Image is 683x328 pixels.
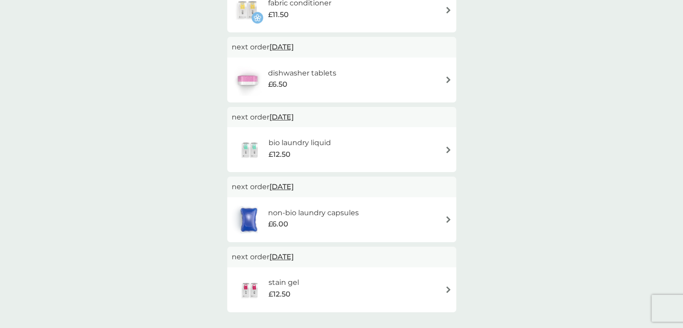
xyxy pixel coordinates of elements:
span: £12.50 [269,288,291,300]
span: [DATE] [269,108,294,126]
span: £6.50 [268,79,287,90]
span: £6.00 [268,218,288,230]
img: dishwasher tablets [232,64,263,96]
span: [DATE] [269,248,294,266]
p: next order [232,41,452,53]
p: next order [232,111,452,123]
img: stain gel [232,274,269,306]
img: non-bio laundry capsules [232,204,266,235]
img: arrow right [445,76,452,83]
span: £11.50 [268,9,289,21]
span: £12.50 [269,149,291,160]
img: arrow right [445,146,452,153]
h6: non-bio laundry capsules [268,207,359,219]
p: next order [232,251,452,263]
h6: dishwasher tablets [268,67,336,79]
p: next order [232,181,452,193]
span: [DATE] [269,38,294,56]
img: arrow right [445,7,452,13]
img: bio laundry liquid [232,134,269,165]
h6: bio laundry liquid [269,137,331,149]
h6: stain gel [269,277,299,288]
img: arrow right [445,216,452,223]
img: arrow right [445,286,452,293]
span: [DATE] [269,178,294,195]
